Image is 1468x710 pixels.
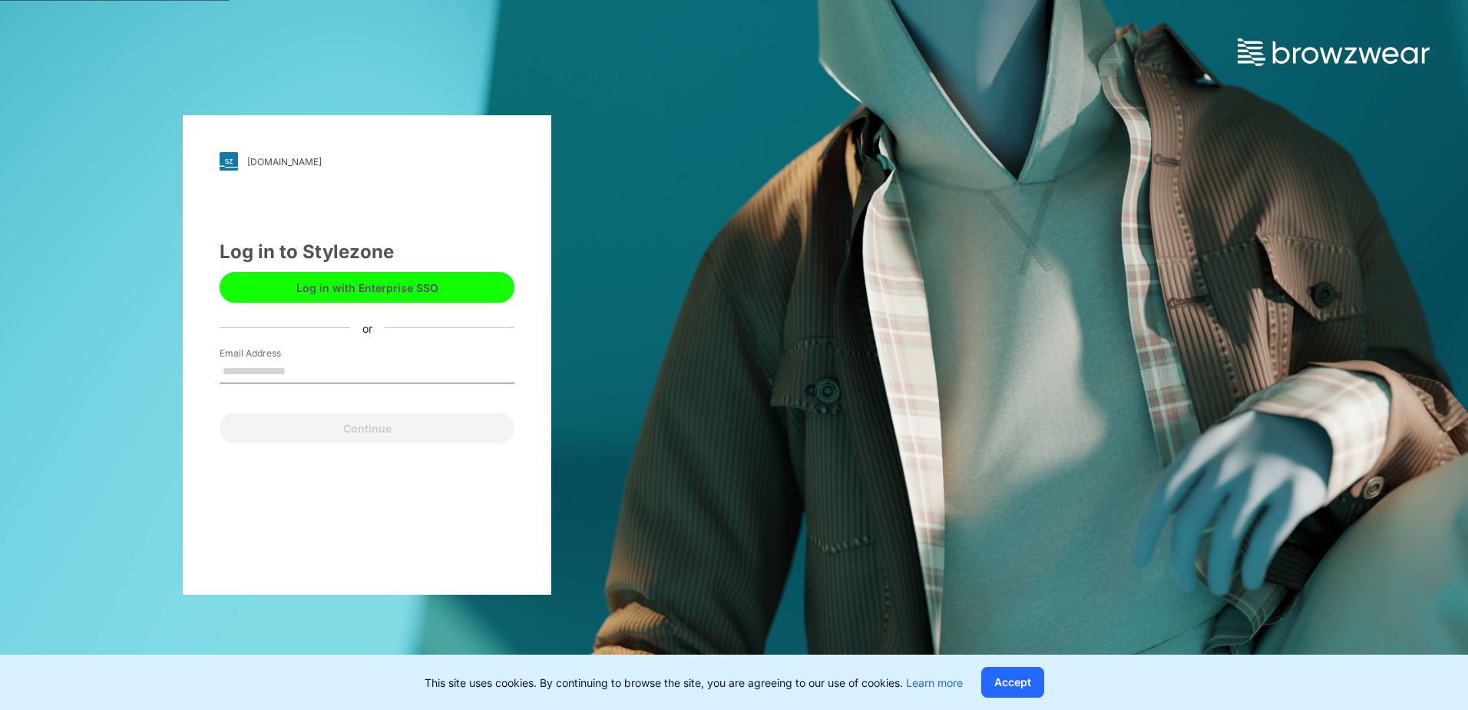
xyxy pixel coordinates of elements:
[906,676,963,689] a: Learn more
[981,667,1044,698] button: Accept
[1238,38,1430,66] img: browzwear-logo.73288ffb.svg
[220,152,238,171] img: svg+xml;base64,PHN2ZyB3aWR0aD0iMjgiIGhlaWdodD0iMjgiIHZpZXdCb3g9IjAgMCAyOCAyOCIgZmlsbD0ibm9uZSIgeG...
[220,272,514,303] button: Log in with Enterprise SSO
[350,320,385,336] div: or
[425,675,963,691] p: This site uses cookies. By continuing to browse the site, you are agreeing to our use of cookies.
[220,152,514,171] a: [DOMAIN_NAME]
[220,238,514,266] div: Log in to Stylezone
[247,156,322,168] div: [DOMAIN_NAME]
[220,347,327,360] label: Email Address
